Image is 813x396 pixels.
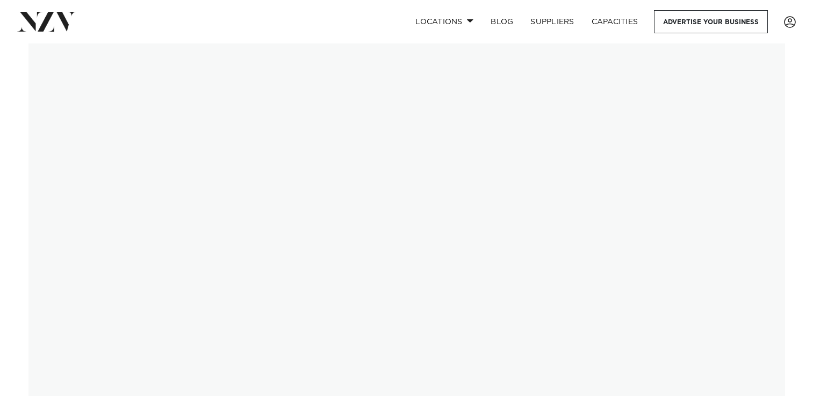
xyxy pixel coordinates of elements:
[522,10,582,33] a: SUPPLIERS
[17,12,76,31] img: nzv-logo.png
[482,10,522,33] a: BLOG
[654,10,768,33] a: Advertise your business
[583,10,647,33] a: Capacities
[407,10,482,33] a: Locations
